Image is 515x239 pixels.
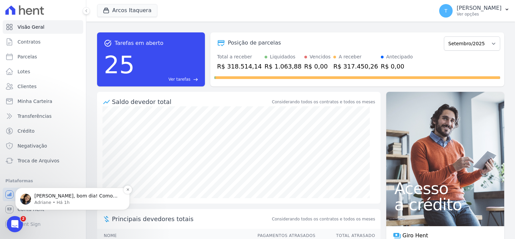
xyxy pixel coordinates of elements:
span: Transferências [18,113,52,120]
a: Minha Carteira [3,95,83,108]
span: Visão Geral [18,24,44,30]
p: Message from Adriane, sent Há 1h [29,54,116,60]
span: Negativação [18,142,47,149]
span: Crédito [18,128,35,134]
p: Ver opções [457,11,502,17]
a: Troca de Arquivos [3,154,83,167]
span: a crédito [394,196,496,213]
div: R$ 0,00 [304,62,331,71]
span: Parcelas [18,53,37,60]
div: R$ 0,00 [381,62,413,71]
div: Total a receber [217,53,262,60]
div: Antecipado [386,53,413,60]
a: Lotes [3,65,83,78]
a: Negativação [3,139,83,153]
span: task_alt [104,39,112,47]
span: Acesso [394,180,496,196]
div: message notification from Adriane, Há 1h. Olá Thayna, bom dia! Como vai? Thayna, sim. É possível ... [10,43,125,65]
p: [PERSON_NAME] [457,5,502,11]
span: Ver tarefas [169,76,190,82]
span: Minha Carteira [18,98,52,105]
div: Vencidos [310,53,331,60]
iframe: Intercom notifications mensagem [5,145,140,221]
iframe: Intercom live chat [7,216,23,232]
span: T [445,8,448,13]
div: Posição de parcelas [228,39,281,47]
a: Transferências [3,109,83,123]
span: Principais devedores totais [112,214,271,223]
a: Contratos [3,35,83,49]
a: Recebíveis [3,188,83,201]
button: Dismiss notification [118,40,127,49]
a: Ver tarefas east [138,76,198,82]
a: Crédito [3,124,83,138]
a: Visão Geral [3,20,83,34]
span: [PERSON_NAME], bom dia! Como vai? [PERSON_NAME]. É possível alterar desde que a cobrança não este... [29,48,116,127]
div: R$ 318.514,14 [217,62,262,71]
span: Clientes [18,83,36,90]
a: Clientes [3,80,83,93]
div: 25 [104,47,135,82]
span: Considerando todos os contratos e todos os meses [272,216,375,222]
div: Considerando todos os contratos e todos os meses [272,99,375,105]
span: 2 [21,216,26,221]
span: Tarefas em aberto [115,39,163,47]
button: T [PERSON_NAME] Ver opções [434,1,515,20]
a: Conta Hent [3,203,83,216]
div: Saldo devedor total [112,97,271,106]
div: A receber [339,53,362,60]
a: Parcelas [3,50,83,63]
img: Profile image for Adriane [15,49,26,59]
div: R$ 1.063,88 [265,62,302,71]
span: east [193,77,198,82]
button: Arcos Itaquera [97,4,157,17]
span: Contratos [18,38,40,45]
span: Lotes [18,68,30,75]
div: R$ 317.450,26 [333,62,378,71]
div: Liquidados [270,53,296,60]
